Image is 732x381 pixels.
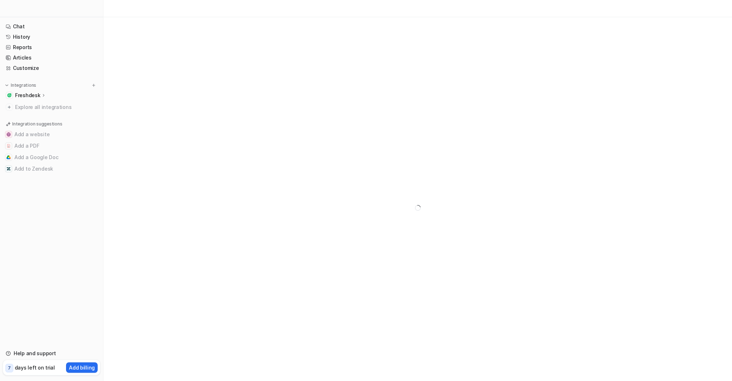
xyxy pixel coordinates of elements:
a: Customize [3,63,100,73]
button: Integrations [3,82,38,89]
p: days left on trial [15,364,55,371]
button: Add to ZendeskAdd to Zendesk [3,163,100,175]
p: Integrations [11,82,36,88]
img: Add a PDF [6,144,11,148]
img: menu_add.svg [91,83,96,88]
button: Add a Google DocAdd a Google Doc [3,152,100,163]
button: Add a websiteAdd a website [3,129,100,140]
img: Freshdesk [7,93,11,97]
img: expand menu [4,83,9,88]
button: Add a PDFAdd a PDF [3,140,100,152]
img: Add to Zendesk [6,167,11,171]
p: Freshdesk [15,92,40,99]
p: Integration suggestions [12,121,62,127]
p: 7 [8,365,11,371]
button: Add billing [66,362,98,373]
img: Add a Google Doc [6,155,11,159]
a: Reports [3,42,100,52]
img: Add a website [6,132,11,137]
a: Chat [3,22,100,32]
p: Add billing [69,364,95,371]
a: History [3,32,100,42]
a: Help and support [3,348,100,358]
a: Articles [3,53,100,63]
img: explore all integrations [6,104,13,111]
a: Explore all integrations [3,102,100,112]
span: Explore all integrations [15,101,97,113]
